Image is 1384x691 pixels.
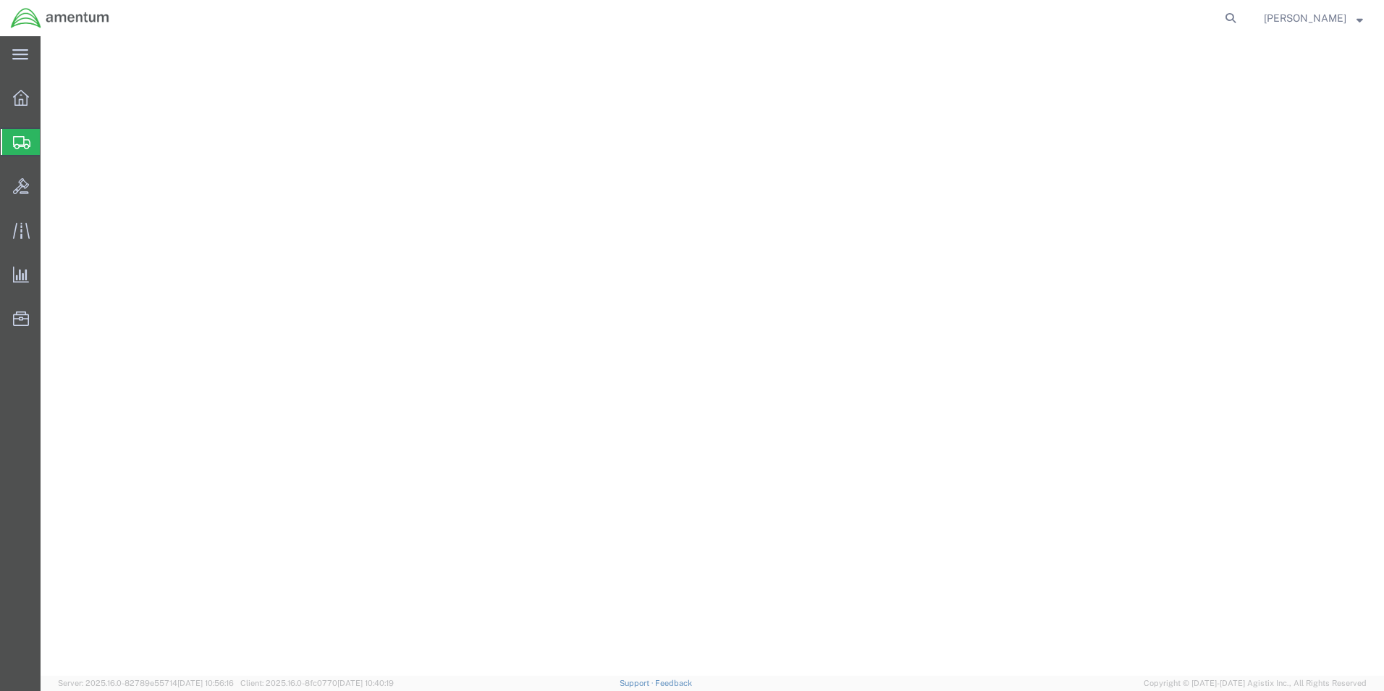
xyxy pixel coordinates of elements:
img: logo [10,7,110,29]
span: Copyright © [DATE]-[DATE] Agistix Inc., All Rights Reserved [1144,677,1367,690]
span: [DATE] 10:40:19 [337,679,394,687]
iframe: FS Legacy Container [41,36,1384,676]
span: Server: 2025.16.0-82789e55714 [58,679,234,687]
span: Louis Moreno [1264,10,1346,26]
button: [PERSON_NAME] [1263,9,1364,27]
span: [DATE] 10:56:16 [177,679,234,687]
a: Support [620,679,656,687]
a: Feedback [655,679,692,687]
span: Client: 2025.16.0-8fc0770 [240,679,394,687]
